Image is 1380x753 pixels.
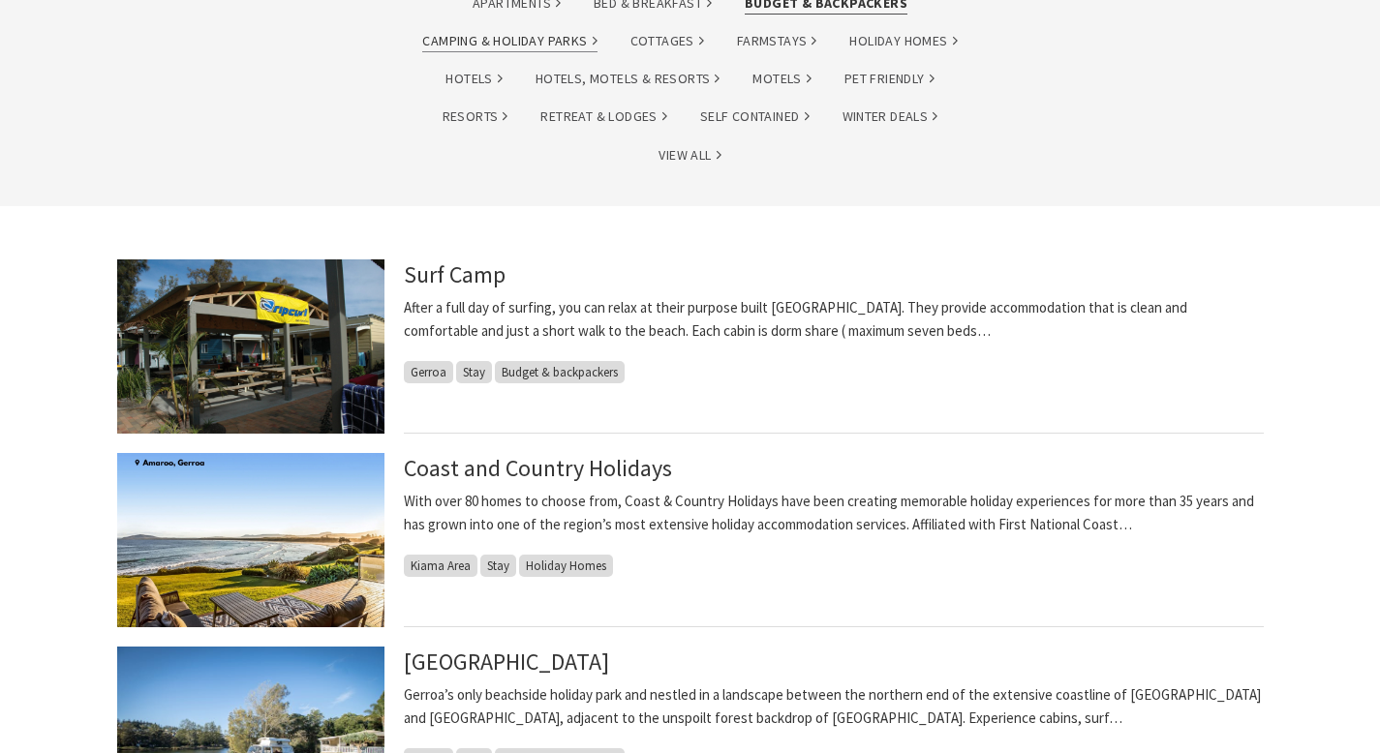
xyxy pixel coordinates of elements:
span: Kiama Area [404,555,477,577]
span: Holiday Homes [519,555,613,577]
span: Gerroa [404,361,453,383]
a: Self Contained [700,105,810,128]
span: Stay [456,361,492,383]
a: Hotels, Motels & Resorts [536,68,721,90]
a: View All [659,144,721,166]
a: Retreat & Lodges [540,105,666,128]
p: After a full day of surfing, you can relax at their purpose built [GEOGRAPHIC_DATA]. They provide... [404,296,1264,343]
a: Hotels [445,68,502,90]
a: Holiday Homes [849,30,957,52]
a: Surf Camp [404,259,506,289]
p: Gerroa’s only beachside holiday park and nestled in a landscape between the northern end of the e... [404,683,1264,730]
a: Winter Deals [843,105,938,128]
a: Farmstays [737,30,817,52]
a: [GEOGRAPHIC_DATA] [404,647,609,677]
a: Coast and Country Holidays [404,453,672,483]
a: Camping & Holiday Parks [422,30,597,52]
span: Budget & backpackers [495,361,625,383]
a: Resorts [443,105,508,128]
a: Motels [752,68,811,90]
p: With over 80 homes to choose from, Coast & Country Holidays have been creating memorable holiday ... [404,490,1264,536]
span: Stay [480,555,516,577]
img: Surf Camp Common Area [117,259,384,434]
a: Cottages [630,30,704,52]
a: Pet Friendly [844,68,935,90]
